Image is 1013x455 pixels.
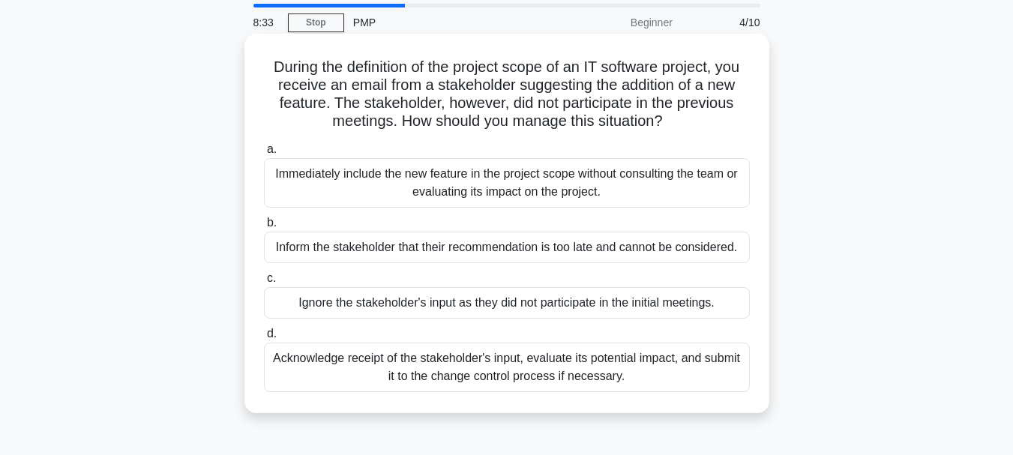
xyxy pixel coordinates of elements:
[550,7,682,37] div: Beginner
[264,232,750,263] div: Inform the stakeholder that their recommendation is too late and cannot be considered.
[264,158,750,208] div: Immediately include the new feature in the project scope without consulting the team or evaluatin...
[267,271,276,284] span: c.
[288,13,344,32] a: Stop
[682,7,769,37] div: 4/10
[267,216,277,229] span: b.
[267,327,277,340] span: d.
[267,142,277,155] span: a.
[344,7,550,37] div: PMP
[264,343,750,392] div: Acknowledge receipt of the stakeholder's input, evaluate its potential impact, and submit it to t...
[244,7,288,37] div: 8:33
[262,58,751,131] h5: During the definition of the project scope of an IT software project, you receive an email from a...
[264,287,750,319] div: Ignore the stakeholder's input as they did not participate in the initial meetings.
